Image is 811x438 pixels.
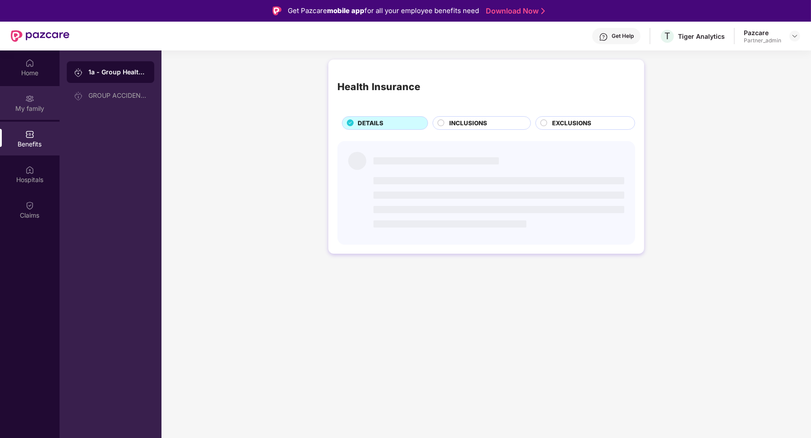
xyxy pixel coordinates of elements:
img: svg+xml;base64,PHN2ZyBpZD0iSG9tZSIgeG1sbnM9Imh0dHA6Ly93d3cudzMub3JnLzIwMDAvc3ZnIiB3aWR0aD0iMjAiIG... [25,59,34,68]
div: Partner_admin [744,37,781,44]
img: svg+xml;base64,PHN2ZyBpZD0iRHJvcGRvd24tMzJ4MzIiIHhtbG5zPSJodHRwOi8vd3d3LnczLm9yZy8yMDAwL3N2ZyIgd2... [791,32,798,40]
div: Tiger Analytics [678,32,725,41]
div: GROUP ACCIDENTAL INSURANCE [88,92,147,99]
div: Health Insurance [337,79,420,94]
span: DETAILS [358,119,383,128]
img: svg+xml;base64,PHN2ZyB3aWR0aD0iMjAiIGhlaWdodD0iMjAiIHZpZXdCb3g9IjAgMCAyMCAyMCIgZmlsbD0ibm9uZSIgeG... [25,94,34,103]
img: svg+xml;base64,PHN2ZyB3aWR0aD0iMjAiIGhlaWdodD0iMjAiIHZpZXdCb3g9IjAgMCAyMCAyMCIgZmlsbD0ibm9uZSIgeG... [74,91,83,100]
div: Get Help [612,32,634,40]
img: svg+xml;base64,PHN2ZyBpZD0iSGVscC0zMngzMiIgeG1sbnM9Imh0dHA6Ly93d3cudzMub3JnLzIwMDAvc3ZnIiB3aWR0aD... [599,32,608,41]
img: Stroke [541,6,545,16]
strong: mobile app [327,6,364,15]
span: INCLUSIONS [449,119,487,128]
img: svg+xml;base64,PHN2ZyBpZD0iQmVuZWZpdHMiIHhtbG5zPSJodHRwOi8vd3d3LnczLm9yZy8yMDAwL3N2ZyIgd2lkdGg9Ij... [25,130,34,139]
img: New Pazcare Logo [11,30,69,42]
img: svg+xml;base64,PHN2ZyBpZD0iSG9zcGl0YWxzIiB4bWxucz0iaHR0cDovL3d3dy53My5vcmcvMjAwMC9zdmciIHdpZHRoPS... [25,165,34,174]
img: svg+xml;base64,PHN2ZyBpZD0iQ2xhaW0iIHhtbG5zPSJodHRwOi8vd3d3LnczLm9yZy8yMDAwL3N2ZyIgd2lkdGg9IjIwIi... [25,201,34,210]
div: Pazcare [744,28,781,37]
span: EXCLUSIONS [553,119,592,128]
div: Get Pazcare for all your employee benefits need [288,5,479,16]
span: T [664,31,670,41]
a: Download Now [486,6,542,16]
img: Logo [272,6,281,15]
img: svg+xml;base64,PHN2ZyB3aWR0aD0iMjAiIGhlaWdodD0iMjAiIHZpZXdCb3g9IjAgMCAyMCAyMCIgZmlsbD0ibm9uZSIgeG... [74,68,83,77]
div: 1a - Group Health Insurance [88,68,147,77]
